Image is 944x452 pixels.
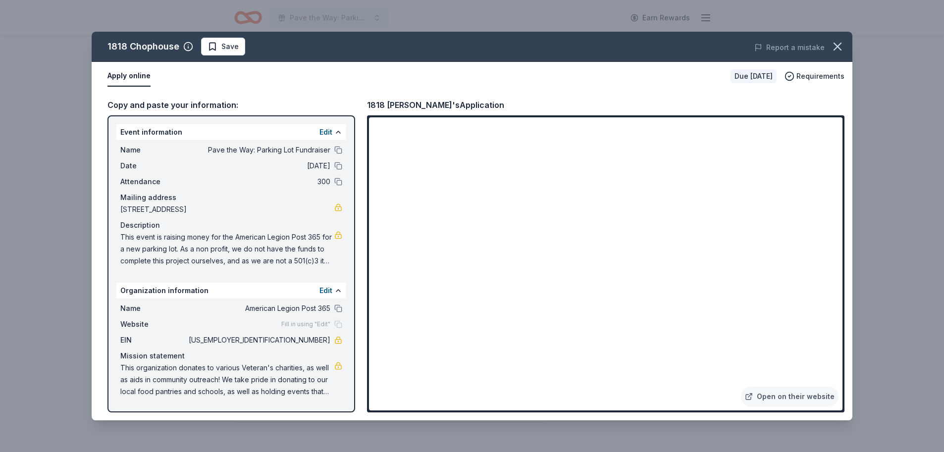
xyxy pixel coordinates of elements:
span: This organization donates to various Veteran's charities, as well as aids in community outreach! ... [120,362,334,398]
button: Save [201,38,245,55]
div: Copy and paste your information: [107,99,355,111]
div: Description [120,219,342,231]
button: Edit [319,126,332,138]
div: Mission statement [120,350,342,362]
button: Apply online [107,66,151,87]
span: Name [120,144,187,156]
span: [US_EMPLOYER_IDENTIFICATION_NUMBER] [187,334,330,346]
div: Event information [116,124,346,140]
div: Organization information [116,283,346,299]
span: Save [221,41,239,52]
div: 1818 [PERSON_NAME]'s Application [367,99,504,111]
span: American Legion Post 365 [187,302,330,314]
span: [STREET_ADDRESS] [120,203,334,215]
button: Report a mistake [754,42,825,53]
span: 300 [187,176,330,188]
div: 1818 Chophouse [107,39,179,54]
span: EIN [120,334,187,346]
div: Mailing address [120,192,342,203]
span: [DATE] [187,160,330,172]
div: Due [DATE] [731,69,777,83]
span: This event is raising money for the American Legion Post 365 for a new parking lot. As a non prof... [120,231,334,267]
span: Name [120,302,187,314]
span: Date [120,160,187,172]
span: Fill in using "Edit" [281,320,330,328]
button: Edit [319,285,332,297]
button: Requirements [785,70,844,82]
span: Requirements [796,70,844,82]
span: Pave the Way: Parking Lot Fundraiser [187,144,330,156]
a: Open on their website [741,387,839,406]
span: Website [120,318,187,330]
span: Attendance [120,176,187,188]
